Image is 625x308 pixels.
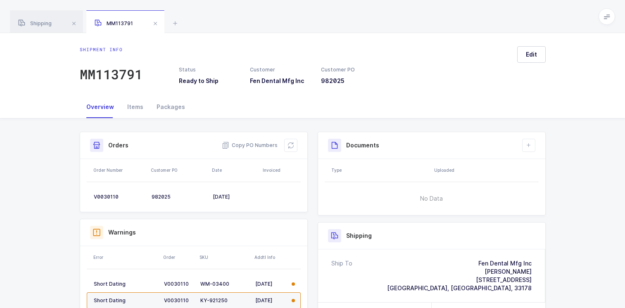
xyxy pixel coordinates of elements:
h3: Shipping [346,232,372,240]
div: Order Number [93,167,146,173]
div: Error [93,254,158,261]
div: [DATE] [255,281,285,287]
h3: Ready to Ship [179,77,240,85]
span: Edit [526,50,537,59]
span: Shipping [18,20,52,26]
div: Customer [250,66,311,73]
div: WM-03400 [200,281,249,287]
div: Ship To [331,259,352,292]
h3: Warnings [108,228,136,237]
div: Short Dating [94,297,157,304]
div: Date [212,167,258,173]
div: Shipment info [80,46,143,53]
div: KY-921250 [200,297,249,304]
div: [DATE] [255,297,285,304]
h3: Fen Dental Mfg Inc [250,77,311,85]
h3: Orders [108,141,128,149]
button: Copy PO Numbers [222,141,278,149]
div: [STREET_ADDRESS] [387,276,532,284]
button: Edit [517,46,546,63]
div: Customer PO [151,167,207,173]
div: Fen Dental Mfg Inc [387,259,532,268]
div: Packages [150,96,192,118]
div: V0030110 [164,281,194,287]
div: V0030110 [94,194,145,200]
h3: 982025 [321,77,382,85]
span: MM113791 [95,20,133,26]
div: Status [179,66,240,73]
div: [PERSON_NAME] [387,268,532,276]
span: No Data [378,186,485,211]
div: 982025 [152,194,206,200]
div: Items [121,96,150,118]
div: V0030110 [164,297,194,304]
div: Type [331,167,429,173]
div: Customer PO [321,66,382,73]
div: Order [163,254,195,261]
div: Uploaded [434,167,536,173]
div: Short Dating [94,281,157,287]
div: Addtl Info [254,254,286,261]
h3: Documents [346,141,379,149]
div: SKU [200,254,250,261]
span: [GEOGRAPHIC_DATA], [GEOGRAPHIC_DATA], 33178 [387,284,532,291]
div: Overview [80,96,121,118]
div: [DATE] [213,194,257,200]
div: Invoiced [263,167,298,173]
